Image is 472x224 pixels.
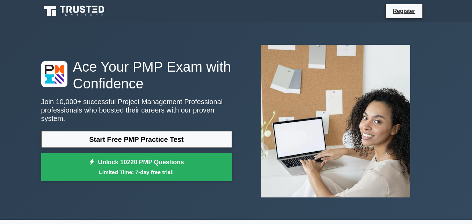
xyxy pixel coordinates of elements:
[41,131,232,148] a: Start Free PMP Practice Test
[389,7,419,15] a: Register
[41,58,232,92] h1: Ace Your PMP Exam with Confidence
[41,97,232,123] p: Join 10,000+ successful Project Management Professional professionals who boosted their careers w...
[41,153,232,181] a: Unlock 10220 PMP QuestionsLimited Time: 7-day free trial!
[50,168,223,176] small: Limited Time: 7-day free trial!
